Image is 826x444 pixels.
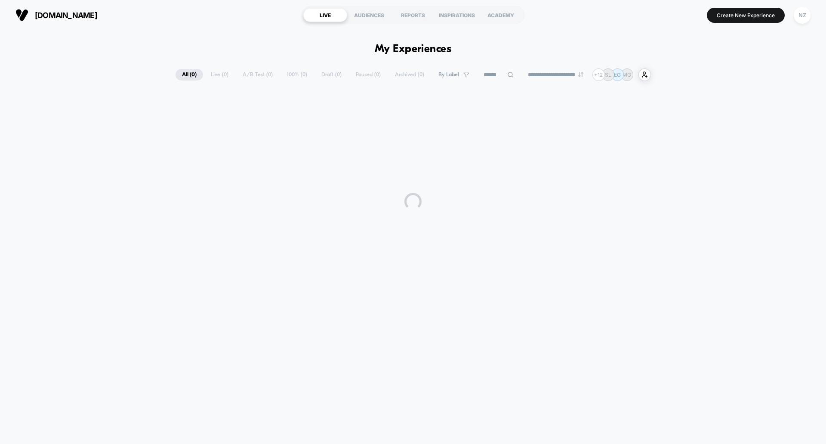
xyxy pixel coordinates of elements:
div: NZ [794,7,811,24]
div: ACADEMY [479,8,523,22]
div: + 12 [592,68,605,81]
img: Visually logo [15,9,28,22]
span: By Label [438,71,459,78]
span: All ( 0 ) [176,69,203,81]
div: AUDIENCES [347,8,391,22]
button: Create New Experience [707,8,785,23]
span: [DOMAIN_NAME] [35,11,97,20]
p: EG [614,71,621,78]
div: INSPIRATIONS [435,8,479,22]
img: end [578,72,583,77]
p: SL [605,71,611,78]
div: LIVE [303,8,347,22]
h1: My Experiences [375,43,452,56]
button: [DOMAIN_NAME] [13,8,100,22]
button: NZ [791,6,813,24]
div: REPORTS [391,8,435,22]
p: MG [623,71,631,78]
